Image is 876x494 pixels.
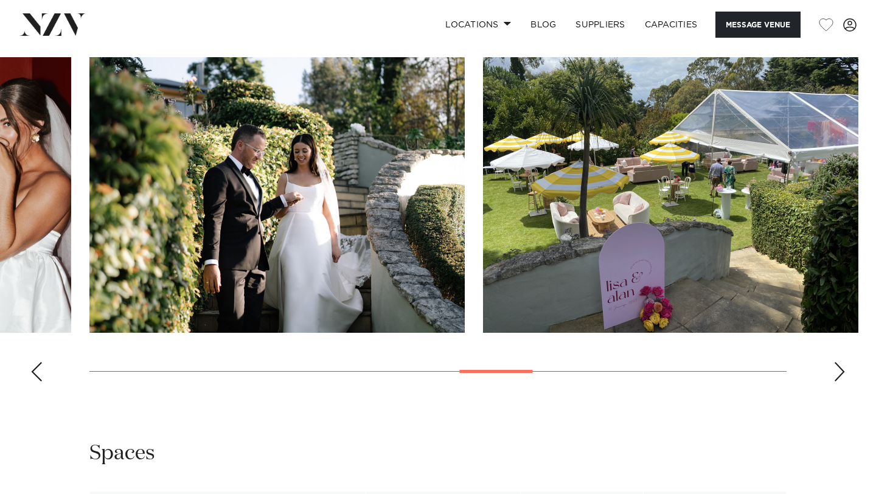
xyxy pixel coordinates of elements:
[89,57,465,333] swiper-slide: 10 / 17
[89,440,155,467] h2: Spaces
[483,57,858,333] swiper-slide: 11 / 17
[715,12,801,38] button: Message Venue
[436,12,521,38] a: Locations
[566,12,634,38] a: SUPPLIERS
[521,12,566,38] a: BLOG
[19,13,86,35] img: nzv-logo.png
[635,12,707,38] a: Capacities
